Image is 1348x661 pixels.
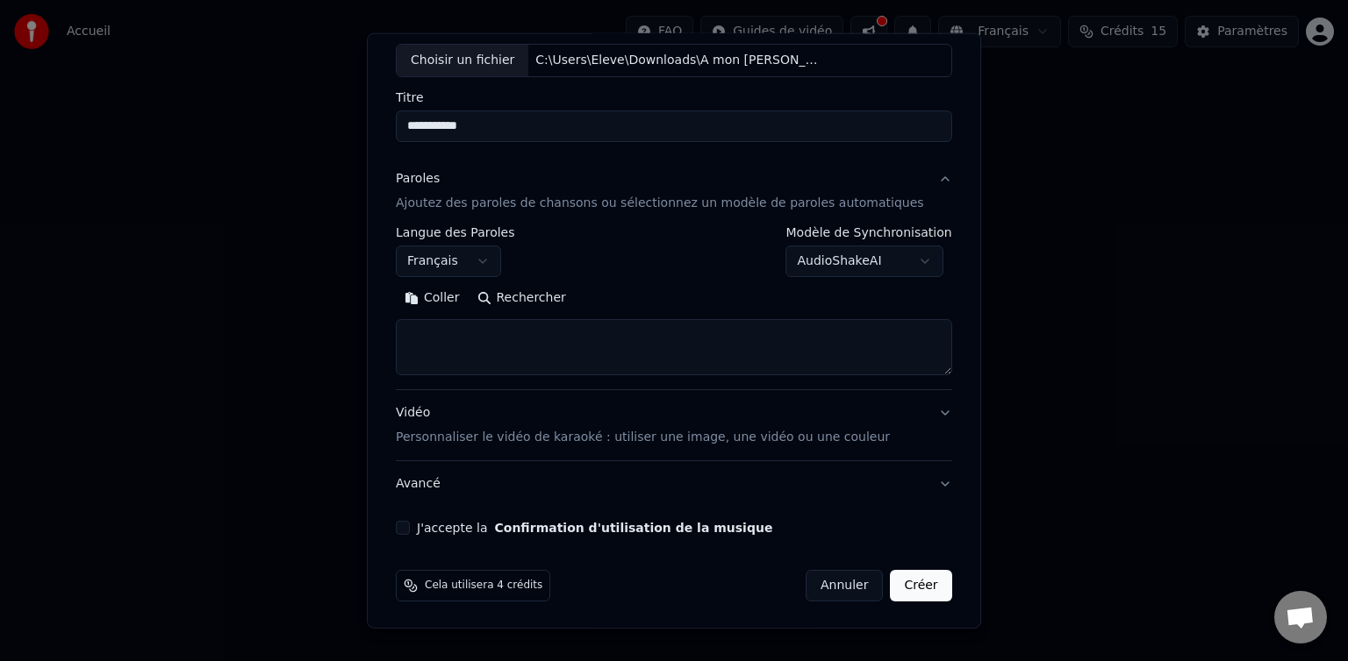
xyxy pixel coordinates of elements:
[417,522,772,534] label: J'accepte la
[396,226,515,238] label: Langue des Paroles
[495,522,773,534] button: J'accepte la
[396,91,952,103] label: Titre
[396,226,952,389] div: ParolesAjoutez des paroles de chansons ou sélectionnez un modèle de paroles automatiques
[396,461,952,507] button: Avancé
[529,52,828,69] div: C:\Users\Eleve\Downloads\A mon [PERSON_NAME].m4a
[396,195,924,212] p: Ajoutez des paroles de chansons ou sélectionnez un modèle de paroles automatiques
[396,404,890,446] div: Vidéo
[396,284,469,312] button: Coller
[396,156,952,226] button: ParolesAjoutez des paroles de chansons ou sélectionnez un modèle de paroles automatiques
[396,390,952,460] button: VidéoPersonnaliser le vidéo de karaoké : utiliser une image, une vidéo ou une couleur
[397,45,528,76] div: Choisir un fichier
[425,579,542,593] span: Cela utilisera 4 crédits
[891,570,952,601] button: Créer
[786,226,952,238] label: Modèle de Synchronisation
[469,284,575,312] button: Rechercher
[396,429,890,446] p: Personnaliser le vidéo de karaoké : utiliser une image, une vidéo ou une couleur
[806,570,883,601] button: Annuler
[396,170,440,188] div: Paroles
